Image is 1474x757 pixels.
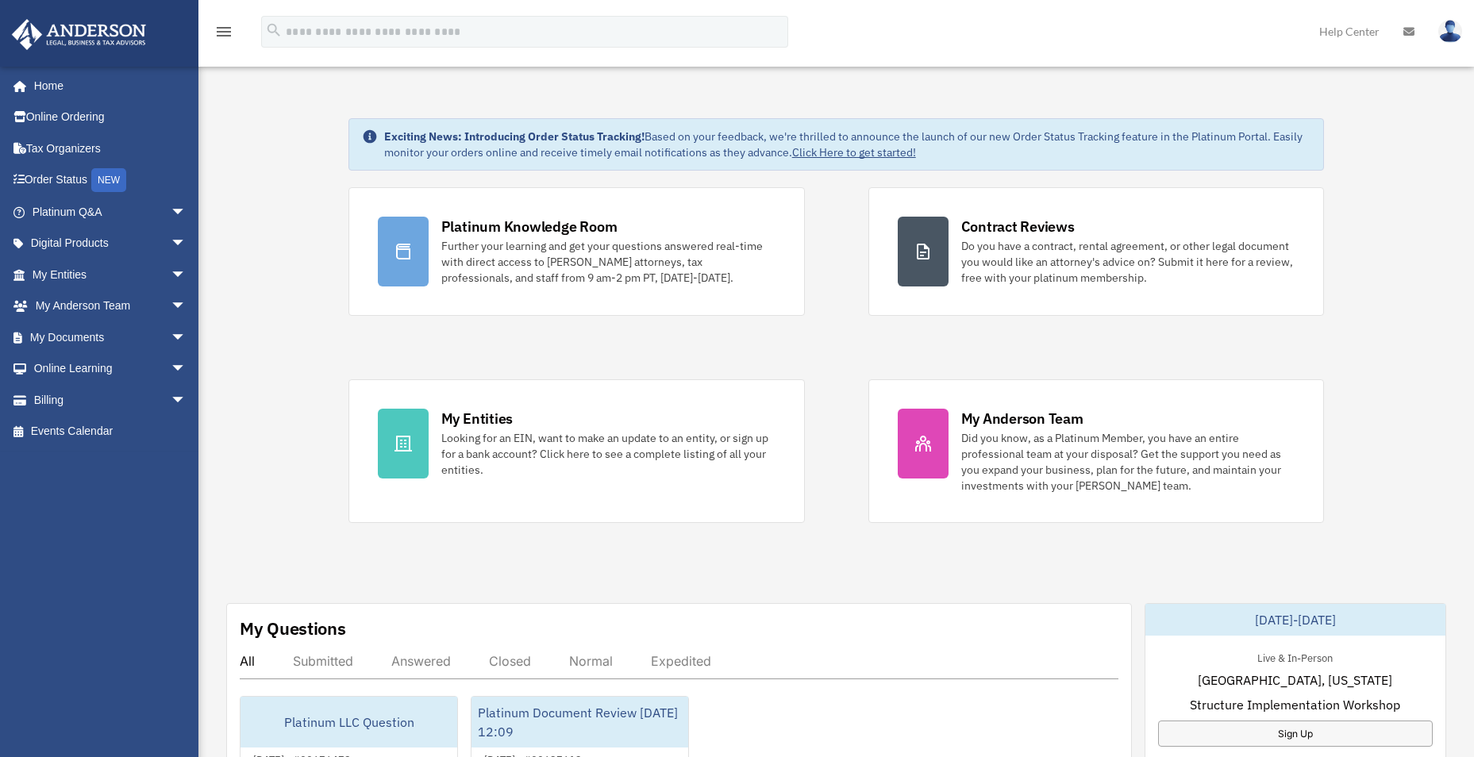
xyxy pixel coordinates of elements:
[171,321,202,354] span: arrow_drop_down
[11,259,210,290] a: My Entitiesarrow_drop_down
[1245,648,1345,665] div: Live & In-Person
[91,168,126,192] div: NEW
[214,28,233,41] a: menu
[1158,720,1433,747] a: Sign Up
[11,290,210,322] a: My Anderson Teamarrow_drop_down
[348,379,805,523] a: My Entities Looking for an EIN, want to make an update to an entity, or sign up for a bank accoun...
[348,187,805,316] a: Platinum Knowledge Room Further your learning and get your questions answered real-time with dire...
[11,228,210,259] a: Digital Productsarrow_drop_down
[214,22,233,41] i: menu
[384,129,645,144] strong: Exciting News: Introducing Order Status Tracking!
[961,238,1295,286] div: Do you have a contract, rental agreement, or other legal document you would like an attorney's ad...
[7,19,151,50] img: Anderson Advisors Platinum Portal
[240,653,255,669] div: All
[1438,20,1462,43] img: User Pic
[11,164,210,197] a: Order StatusNEW
[441,217,618,236] div: Platinum Knowledge Room
[11,384,210,416] a: Billingarrow_drop_down
[441,409,513,428] div: My Entities
[11,133,210,164] a: Tax Organizers
[961,217,1075,236] div: Contract Reviews
[171,353,202,386] span: arrow_drop_down
[11,416,210,448] a: Events Calendar
[171,196,202,229] span: arrow_drop_down
[1145,604,1445,636] div: [DATE]-[DATE]
[11,70,202,102] a: Home
[569,653,613,669] div: Normal
[868,379,1325,523] a: My Anderson Team Did you know, as a Platinum Member, you have an entire professional team at your...
[11,196,210,228] a: Platinum Q&Aarrow_drop_down
[792,145,916,159] a: Click Here to get started!
[293,653,353,669] div: Submitted
[240,617,346,640] div: My Questions
[11,102,210,133] a: Online Ordering
[651,653,711,669] div: Expedited
[441,430,775,478] div: Looking for an EIN, want to make an update to an entity, or sign up for a bank account? Click her...
[868,187,1325,316] a: Contract Reviews Do you have a contract, rental agreement, or other legal document you would like...
[241,697,457,747] div: Platinum LLC Question
[1198,671,1392,690] span: [GEOGRAPHIC_DATA], [US_STATE]
[1190,695,1400,714] span: Structure Implementation Workshop
[265,21,283,39] i: search
[11,353,210,385] a: Online Learningarrow_drop_down
[961,409,1083,428] div: My Anderson Team
[384,129,1311,160] div: Based on your feedback, we're thrilled to announce the launch of our new Order Status Tracking fe...
[489,653,531,669] div: Closed
[471,697,688,747] div: Platinum Document Review [DATE] 12:09
[11,321,210,353] a: My Documentsarrow_drop_down
[441,238,775,286] div: Further your learning and get your questions answered real-time with direct access to [PERSON_NAM...
[391,653,451,669] div: Answered
[171,290,202,323] span: arrow_drop_down
[171,384,202,417] span: arrow_drop_down
[171,259,202,291] span: arrow_drop_down
[961,430,1295,494] div: Did you know, as a Platinum Member, you have an entire professional team at your disposal? Get th...
[171,228,202,260] span: arrow_drop_down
